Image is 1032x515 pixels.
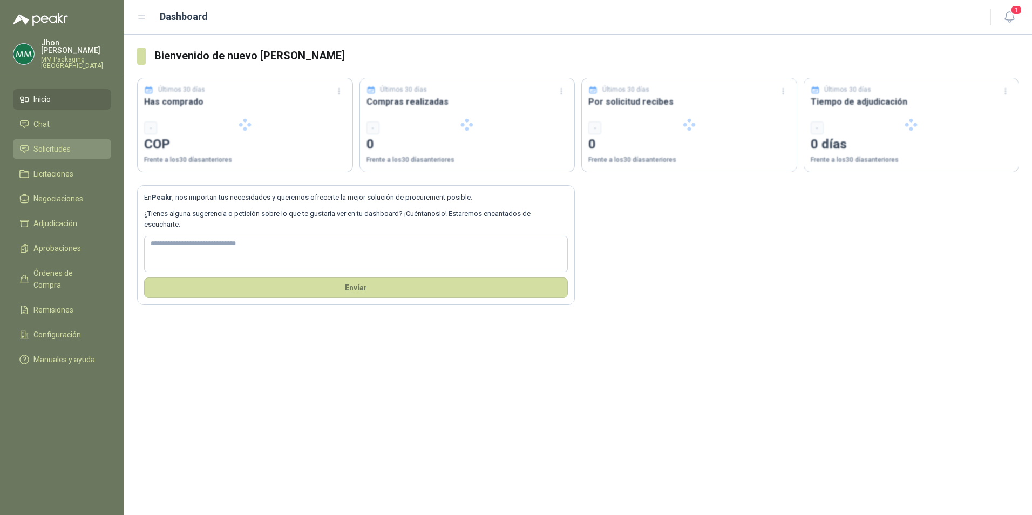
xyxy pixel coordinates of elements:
[13,13,68,26] img: Logo peakr
[13,263,111,295] a: Órdenes de Compra
[144,192,568,203] p: En , nos importan tus necesidades y queremos ofrecerte la mejor solución de procurement posible.
[13,300,111,320] a: Remisiones
[152,193,172,201] b: Peakr
[41,39,111,54] p: Jhon [PERSON_NAME]
[33,218,77,229] span: Adjudicación
[13,238,111,259] a: Aprobaciones
[33,354,95,365] span: Manuales y ayuda
[13,44,34,64] img: Company Logo
[13,139,111,159] a: Solicitudes
[154,48,1019,64] h3: Bienvenido de nuevo [PERSON_NAME]
[41,56,111,69] p: MM Packaging [GEOGRAPHIC_DATA]
[13,188,111,209] a: Negociaciones
[33,193,83,205] span: Negociaciones
[144,208,568,231] p: ¿Tienes alguna sugerencia o petición sobre lo que te gustaría ver en tu dashboard? ¡Cuéntanoslo! ...
[33,143,71,155] span: Solicitudes
[33,242,81,254] span: Aprobaciones
[13,164,111,184] a: Licitaciones
[144,277,568,298] button: Envíar
[1000,8,1019,27] button: 1
[33,118,50,130] span: Chat
[1010,5,1022,15] span: 1
[33,93,51,105] span: Inicio
[13,324,111,345] a: Configuración
[13,349,111,370] a: Manuales y ayuda
[13,213,111,234] a: Adjudicación
[33,329,81,341] span: Configuración
[160,9,208,24] h1: Dashboard
[33,267,101,291] span: Órdenes de Compra
[33,304,73,316] span: Remisiones
[33,168,73,180] span: Licitaciones
[13,89,111,110] a: Inicio
[13,114,111,134] a: Chat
